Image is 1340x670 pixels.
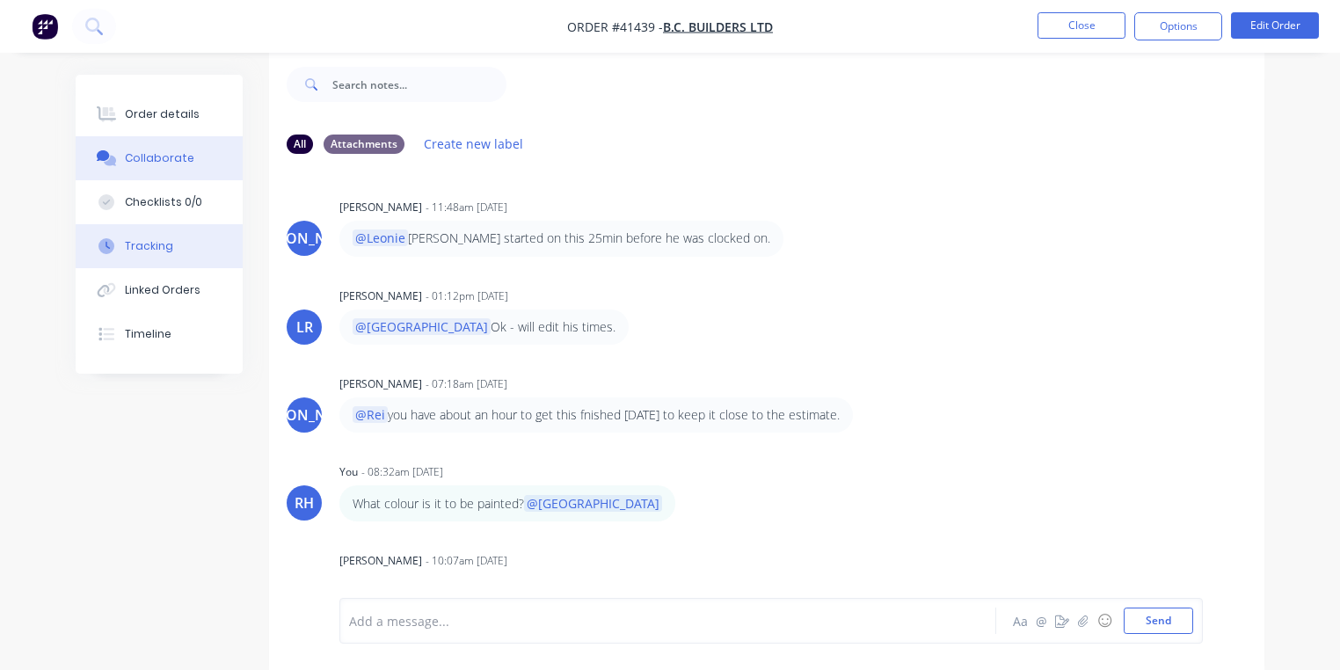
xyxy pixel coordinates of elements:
div: - 07:18am [DATE] [426,376,507,392]
div: Tracking [125,238,173,254]
button: Checklists 0/0 [76,180,243,224]
div: Order details [125,106,200,122]
div: - 10:07am [DATE] [426,553,507,569]
div: LR [296,317,313,338]
button: Tracking [76,224,243,268]
div: [PERSON_NAME] [339,288,422,304]
button: Linked Orders [76,268,243,312]
div: Timeline [125,326,171,342]
button: Close [1038,12,1125,39]
button: Options [1134,12,1222,40]
div: You [339,464,358,480]
div: Linked Orders [125,282,200,298]
button: Create new label [415,132,533,156]
p: Ok - will edit his times. [353,318,615,336]
button: Order details [76,92,243,136]
div: RH [295,492,314,513]
button: Send [1124,608,1193,634]
p: you have about an hour to get this fnished [DATE] to keep it close to the estimate. [353,406,840,424]
button: Timeline [76,312,243,356]
span: @Rei [353,406,388,423]
button: Collaborate [76,136,243,180]
div: What colour is it to be painted? [353,494,662,513]
span: @[GEOGRAPHIC_DATA] [353,318,491,335]
div: [PERSON_NAME] [339,553,422,569]
div: [PERSON_NAME] [339,376,422,392]
div: - 01:12pm [DATE] [426,288,508,304]
div: [PERSON_NAME] [248,228,361,249]
button: ☺ [1094,610,1115,631]
img: Factory [32,13,58,40]
div: [PERSON_NAME] [339,200,422,215]
a: B.C. Builders LTD [663,18,773,35]
div: Attachments [324,135,404,154]
div: Collaborate [125,150,194,166]
span: @[GEOGRAPHIC_DATA] [524,495,662,512]
button: Aa [1009,610,1030,631]
div: [PERSON_NAME] [248,404,361,426]
div: Checklists 0/0 [125,194,202,210]
p: [PERSON_NAME] started on this 25min before he was clocked on. [353,229,770,247]
button: Edit Order [1231,12,1319,39]
div: All [287,135,313,154]
div: - 11:48am [DATE] [426,200,507,215]
span: @Leonie [353,229,408,246]
div: - 08:32am [DATE] [361,464,443,480]
input: Search notes... [332,67,506,102]
span: Order #41439 - [567,18,663,35]
button: @ [1030,610,1052,631]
